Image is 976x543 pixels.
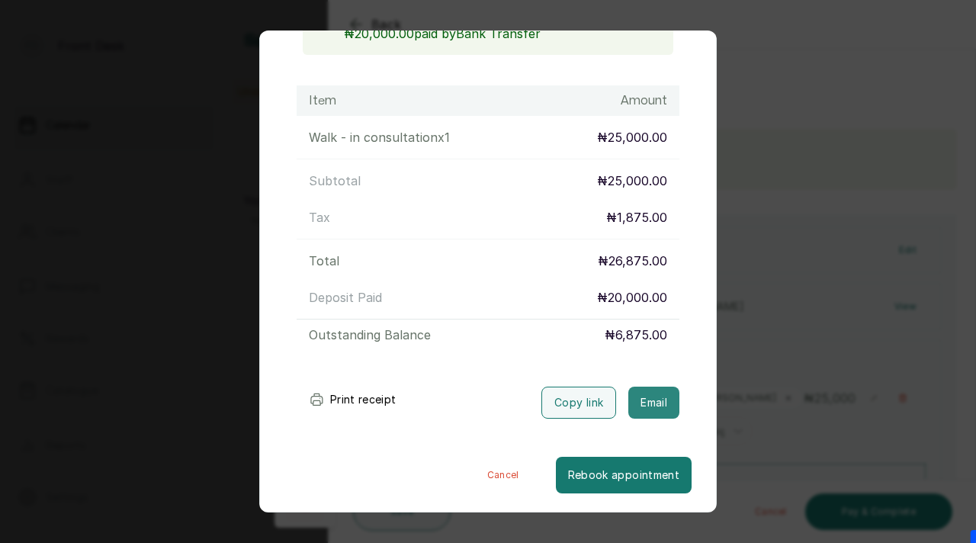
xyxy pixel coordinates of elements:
h1: Item [309,92,336,110]
button: Cancel [451,457,556,493]
h1: Amount [621,92,667,110]
p: Deposit Paid [309,288,382,307]
p: ₦20,000.00 [597,288,667,307]
p: ₦25,000.00 [597,128,667,146]
button: Rebook appointment [556,457,692,493]
p: Total [309,252,339,270]
p: ₦20,000.00 paid by Bank Transfer [344,24,661,43]
button: Email [628,387,679,419]
p: ₦25,000.00 [597,172,667,190]
p: Outstanding Balance [309,326,431,344]
p: Walk - in consultation x 1 [309,128,450,146]
button: Copy link [541,387,616,419]
p: ₦1,875.00 [606,208,667,227]
p: Tax [309,208,330,227]
button: Print receipt [297,384,409,415]
p: ₦26,875.00 [598,252,667,270]
p: Subtotal [309,172,361,190]
p: ₦6,875.00 [605,326,667,344]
